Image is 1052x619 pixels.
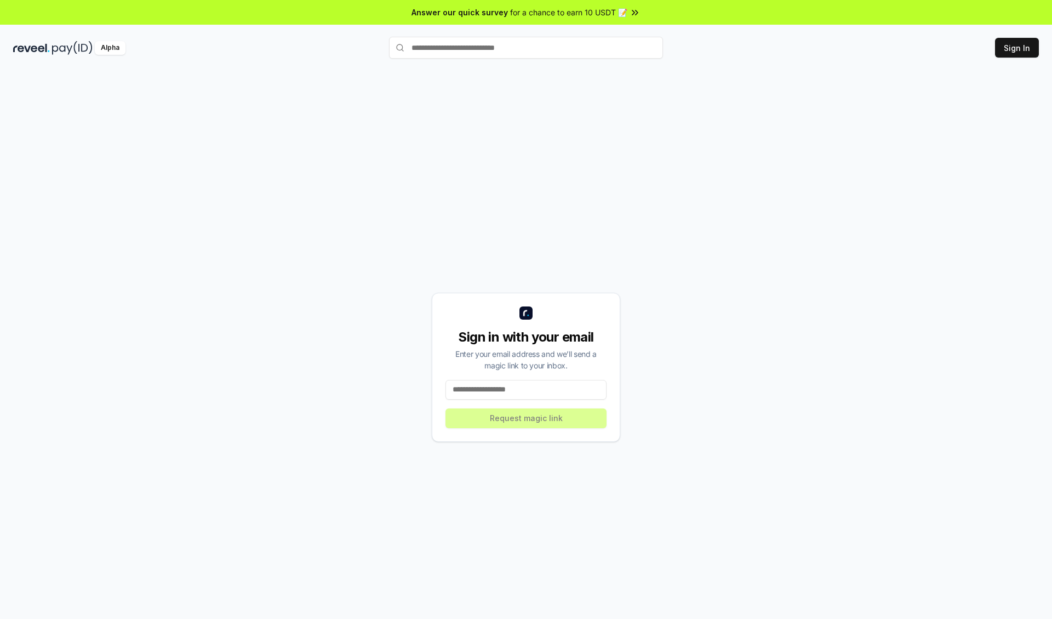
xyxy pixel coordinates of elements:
span: Answer our quick survey [411,7,508,18]
div: Enter your email address and we’ll send a magic link to your inbox. [445,348,607,371]
span: for a chance to earn 10 USDT 📝 [510,7,627,18]
img: logo_small [519,306,533,320]
img: reveel_dark [13,41,50,55]
div: Sign in with your email [445,328,607,346]
div: Alpha [95,41,125,55]
button: Sign In [995,38,1039,58]
img: pay_id [52,41,93,55]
